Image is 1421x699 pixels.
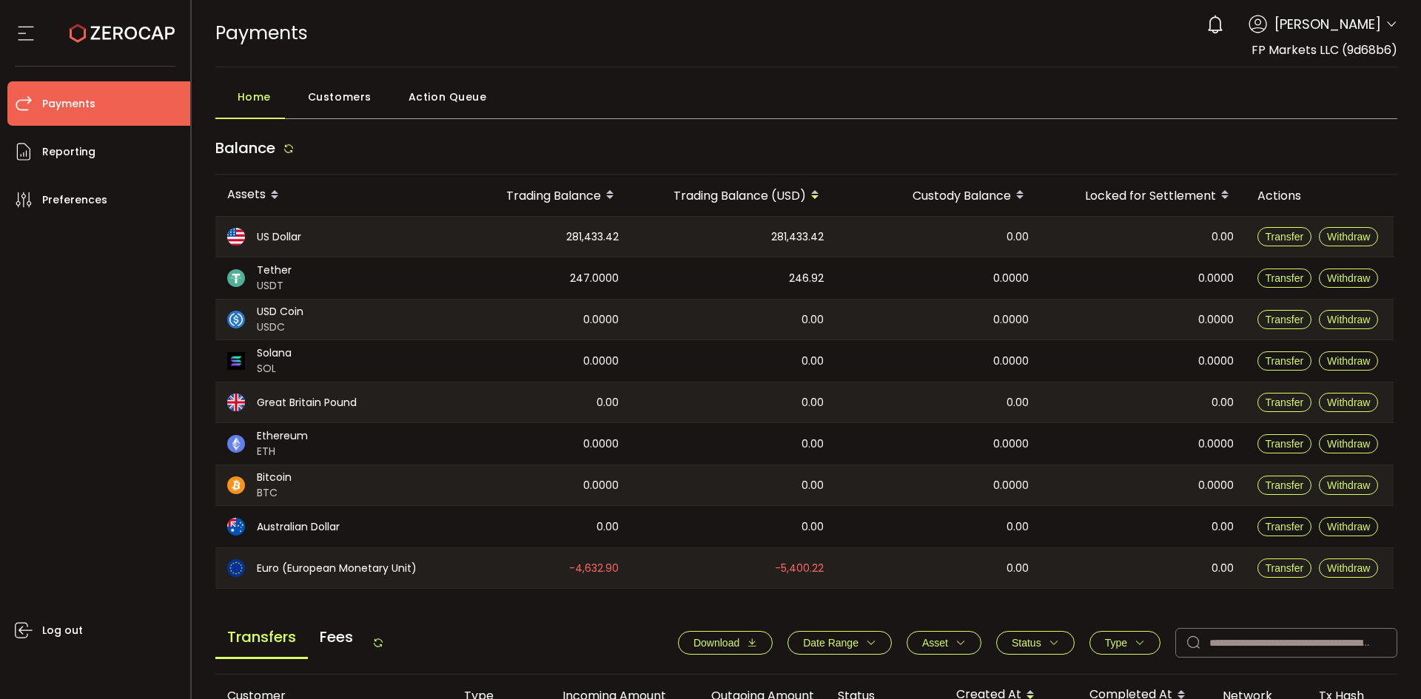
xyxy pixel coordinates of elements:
span: Transfer [1266,562,1304,574]
button: Transfer [1257,434,1312,453]
span: 281,433.42 [771,229,824,246]
div: Actions [1246,187,1394,204]
span: Bitcoin [257,470,292,485]
span: 0.00 [802,519,824,536]
span: Australian Dollar [257,519,340,535]
span: 0.00 [1007,394,1029,411]
span: Withdraw [1327,355,1370,367]
span: Withdraw [1327,314,1370,325]
div: Trading Balance [445,183,631,208]
span: Great Britain Pound [257,395,357,411]
span: Type [1105,637,1127,649]
button: Transfer [1257,227,1312,246]
span: Ethereum [257,428,308,444]
span: 0.00 [597,519,619,536]
button: Asset [907,631,981,655]
span: Payments [215,20,308,46]
div: Locked for Settlement [1041,183,1246,208]
span: Transfer [1266,479,1304,491]
span: 0.0000 [583,436,619,453]
button: Withdraw [1319,269,1378,288]
span: USDC [257,320,303,335]
img: usdc_portfolio.svg [227,311,245,328]
span: 0.00 [1212,519,1234,536]
span: 0.0000 [993,311,1029,328]
span: Asset [922,637,948,649]
span: Transfers [215,617,308,659]
button: Download [678,631,773,655]
span: 0.0000 [1198,436,1234,453]
button: Withdraw [1319,310,1378,329]
span: Customers [308,82,372,112]
span: 0.00 [1212,394,1234,411]
span: 0.00 [802,394,824,411]
span: -5,400.22 [775,560,824,577]
span: Preferences [42,189,107,211]
span: 0.00 [1212,229,1234,246]
span: 246.92 [789,270,824,287]
span: Transfer [1266,231,1304,243]
span: [PERSON_NAME] [1274,14,1381,34]
span: ETH [257,444,308,459]
span: Withdraw [1327,396,1370,408]
div: Custody Balance [836,183,1041,208]
span: Date Range [803,637,859,649]
span: 0.0000 [583,477,619,494]
div: Trading Balance (USD) [631,183,836,208]
img: usd_portfolio.svg [227,228,245,246]
button: Transfer [1257,310,1312,329]
span: 0.00 [1007,229,1029,246]
span: 0.00 [802,311,824,328]
span: Transfer [1266,521,1304,533]
span: 0.00 [1212,560,1234,577]
img: usdt_portfolio.svg [227,269,245,287]
button: Withdraw [1319,434,1378,453]
span: 247.0000 [570,270,619,287]
button: Status [996,631,1075,655]
button: Withdraw [1319,393,1378,412]
button: Withdraw [1319,351,1378,371]
span: Balance [215,138,275,158]
span: USDT [257,278,292,294]
span: -4,632.90 [569,560,619,577]
span: Euro (European Monetary Unit) [257,561,417,576]
span: 0.0000 [993,436,1029,453]
span: 0.0000 [583,353,619,370]
span: BTC [257,485,292,501]
iframe: Chat Widget [1347,628,1421,699]
span: 0.0000 [993,477,1029,494]
span: Transfer [1266,314,1304,325]
span: Log out [42,620,83,641]
span: Status [1012,637,1041,649]
button: Type [1089,631,1160,655]
span: Solana [257,345,292,361]
span: 0.00 [1007,519,1029,536]
span: SOL [257,361,292,376]
button: Transfer [1257,558,1312,578]
span: 0.00 [1007,560,1029,577]
span: 0.0000 [1198,477,1234,494]
span: US Dollar [257,229,301,245]
span: 0.0000 [1198,311,1234,328]
span: Withdraw [1327,231,1370,243]
span: USD Coin [257,304,303,320]
span: Fees [308,617,365,657]
span: Tether [257,263,292,278]
span: Withdraw [1327,479,1370,491]
button: Transfer [1257,476,1312,495]
img: btc_portfolio.svg [227,476,245,494]
span: Payments [42,93,95,115]
span: 0.0000 [993,353,1029,370]
span: FP Markets LLC (9d68b6) [1252,41,1397,58]
span: Home [238,82,271,112]
span: Transfer [1266,355,1304,367]
button: Withdraw [1319,227,1378,246]
span: Withdraw [1327,438,1370,450]
span: Withdraw [1327,272,1370,284]
img: gbp_portfolio.svg [227,394,245,411]
img: sol_portfolio.png [227,352,245,370]
span: Withdraw [1327,562,1370,574]
button: Withdraw [1319,517,1378,536]
img: eur_portfolio.svg [227,559,245,577]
